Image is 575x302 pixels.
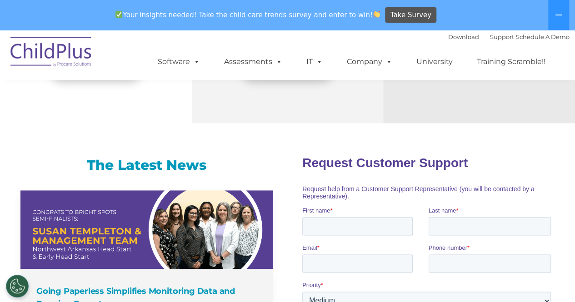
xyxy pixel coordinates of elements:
[407,53,462,71] a: University
[390,7,431,23] span: Take Survey
[338,53,401,71] a: Company
[530,258,575,302] iframe: Chat Widget
[373,11,380,18] img: 👏
[112,6,384,24] span: Your insights needed! Take the child care trends survey and enter to win!
[20,156,273,174] h3: The Latest News
[6,275,29,297] button: Cookies Settings
[126,60,154,67] span: Last name
[126,97,165,104] span: Phone number
[115,11,122,18] img: ✅
[468,53,555,71] a: Training Scramble!!
[297,53,332,71] a: IT
[149,53,209,71] a: Software
[490,33,514,40] a: Support
[385,7,436,23] a: Take Survey
[448,33,479,40] a: Download
[448,33,570,40] font: |
[516,33,570,40] a: Schedule A Demo
[6,30,97,76] img: ChildPlus by Procare Solutions
[215,53,291,71] a: Assessments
